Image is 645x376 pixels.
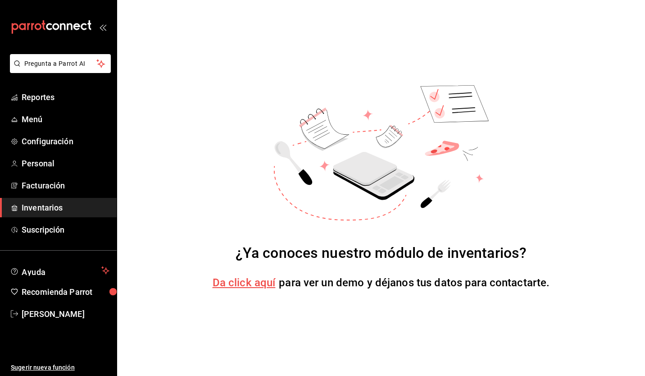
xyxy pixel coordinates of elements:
a: Da click aquí [213,276,276,289]
span: Configuración [22,135,109,147]
span: [PERSON_NAME] [22,308,109,320]
span: Reportes [22,91,109,103]
span: Ayuda [22,265,98,276]
button: open_drawer_menu [99,23,106,31]
div: ¿Ya conoces nuestro módulo de inventarios? [236,242,527,264]
span: Personal [22,157,109,170]
button: Pregunta a Parrot AI [10,54,111,73]
span: Pregunta a Parrot AI [24,59,97,69]
a: Pregunta a Parrot AI [6,65,111,75]
span: Sugerir nueva función [11,363,109,372]
span: Recomienda Parrot [22,286,109,298]
span: Facturación [22,179,109,192]
span: para ver un demo y déjanos tus datos para contactarte. [279,276,550,289]
span: Suscripción [22,224,109,236]
span: Menú [22,113,109,125]
span: Inventarios [22,202,109,214]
